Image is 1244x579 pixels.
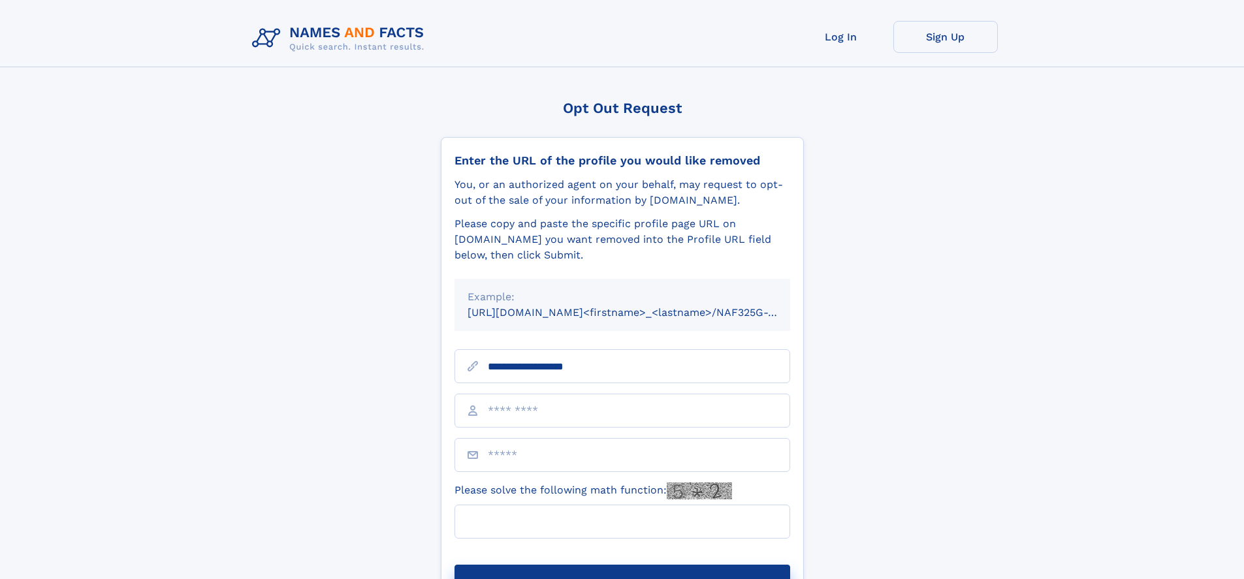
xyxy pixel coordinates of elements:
a: Log In [789,21,893,53]
div: Please copy and paste the specific profile page URL on [DOMAIN_NAME] you want removed into the Pr... [455,216,790,263]
div: Example: [468,289,777,305]
img: Logo Names and Facts [247,21,435,56]
label: Please solve the following math function: [455,482,732,499]
small: [URL][DOMAIN_NAME]<firstname>_<lastname>/NAF325G-xxxxxxxx [468,306,815,319]
a: Sign Up [893,21,998,53]
div: You, or an authorized agent on your behalf, may request to opt-out of the sale of your informatio... [455,177,790,208]
div: Opt Out Request [441,100,804,116]
div: Enter the URL of the profile you would like removed [455,153,790,168]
